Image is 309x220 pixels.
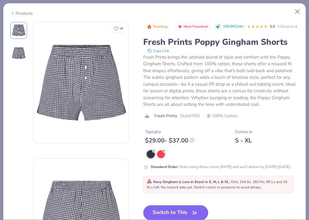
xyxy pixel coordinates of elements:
[145,129,194,135] div: Typically
[178,24,182,29] img: Most Favorited sort
[223,24,243,29] span: 150.9K Clicks
[144,23,171,31] button: Badge Button
[184,25,208,28] span: Most Favorited
[151,164,291,170] div: Order using these colors [DATE] and we'll deliver by [DATE]-[DATE].
[180,113,200,119] span: Style FP92
[151,164,178,169] strong: Standard Order :
[143,36,299,48] div: Fresh Prints Poppy Gingham Shorts
[154,113,177,119] span: Fresh Prints
[270,24,275,29] span: 5.0
[175,23,211,31] button: Badge Button
[146,48,171,54] button: copy to clipboard
[11,23,26,38] img: Front
[33,35,128,130] img: Front
[206,113,237,119] span: 100% Cotton
[119,27,123,30] span: 18
[145,137,194,144] div: $ 29.00 - $ 37.00
[10,10,33,17] div: Products
[292,6,303,17] button: Close
[111,24,126,33] button: Like
[147,24,152,29] img: Trending sort
[143,54,299,108] div: Fresh Prints brings the ultimate blend of style and comfort with the Poppy Gingham Shorts. Crafte...
[277,24,298,29] a: 5 Reviews
[11,46,26,60] img: Back
[147,179,287,190] span: : Only 164 Ss, 183 Ms, 85 Ls and 26 XLs left. No restock date yet. Switch colors or products to a...
[153,25,168,28] span: Trending
[143,114,151,118] img: brand logo
[235,129,252,135] div: Comes In
[235,137,252,144] div: S - XL
[153,179,229,184] strong: Navy Gingham is Low in Stock in S, M, L & XL
[247,22,267,32] div: 5.0 Stars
